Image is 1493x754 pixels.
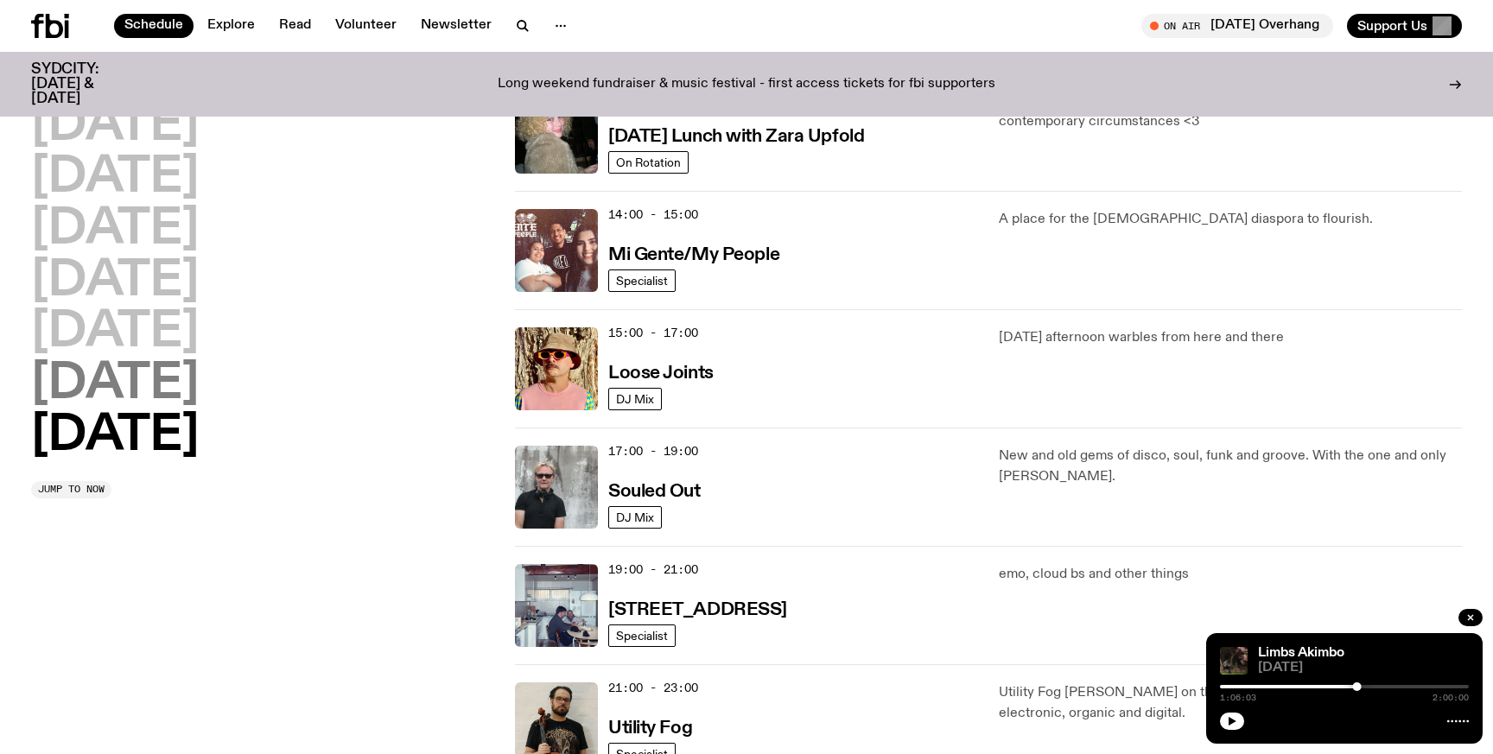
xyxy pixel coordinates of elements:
img: Pat sits at a dining table with his profile facing the camera. Rhea sits to his left facing the c... [515,564,598,647]
span: 14:00 - 15:00 [608,206,698,223]
img: Tyson stands in front of a paperbark tree wearing orange sunglasses, a suede bucket hat and a pin... [515,327,598,410]
a: DJ Mix [608,506,662,529]
a: Utility Fog [608,716,692,738]
a: Limbs Akimbo [1258,646,1344,660]
a: Mi Gente/My People [608,243,779,264]
p: A place for the [DEMOGRAPHIC_DATA] diaspora to flourish. [999,209,1462,230]
button: On Air[DATE] Overhang [1141,14,1333,38]
span: Jump to now [38,485,105,494]
span: 17:00 - 19:00 [608,443,698,459]
a: Read [269,14,321,38]
p: Long weekend fundraiser & music festival - first access tickets for fbi supporters [498,77,995,92]
span: 19:00 - 21:00 [608,561,698,578]
h3: Mi Gente/My People [608,246,779,264]
p: emo, cloud bs and other things [999,564,1462,585]
button: [DATE] [31,102,199,150]
button: [DATE] [31,257,199,306]
a: On Rotation [608,151,689,174]
button: Support Us [1347,14,1462,38]
h3: SYDCITY: [DATE] & [DATE] [31,62,142,106]
span: Specialist [616,274,668,287]
h3: [STREET_ADDRESS] [608,601,787,619]
button: [DATE] [31,412,199,460]
a: Specialist [608,269,676,292]
button: [DATE] [31,154,199,202]
a: Specialist [608,624,676,647]
span: DJ Mix [616,510,654,523]
button: [DATE] [31,360,199,409]
a: Loose Joints [608,361,714,383]
p: New and old gems of disco, soul, funk and groove. With the one and only [PERSON_NAME]. [999,446,1462,487]
span: 15:00 - 17:00 [608,325,698,341]
span: 21:00 - 23:00 [608,680,698,696]
h3: Souled Out [608,483,701,501]
p: [DATE] afternoon warbles from here and there [999,327,1462,348]
img: Stephen looks directly at the camera, wearing a black tee, black sunglasses and headphones around... [515,446,598,529]
span: DJ Mix [616,392,654,405]
img: A digital camera photo of Zara looking to her right at the camera, smiling. She is wearing a ligh... [515,91,598,174]
h3: Loose Joints [608,364,714,383]
a: Volunteer [325,14,407,38]
a: Souled Out [608,479,701,501]
button: Jump to now [31,481,111,498]
span: [DATE] [1258,662,1469,675]
h3: Utility Fog [608,719,692,738]
a: DJ Mix [608,388,662,410]
h3: [DATE] Lunch with Zara Upfold [608,128,864,146]
a: [DATE] Lunch with Zara Upfold [608,124,864,146]
span: On Rotation [616,155,681,168]
button: [DATE] [31,308,199,357]
img: Jackson sits at an outdoor table, legs crossed and gazing at a black and brown dog also sitting a... [1220,647,1248,675]
span: Support Us [1357,18,1427,34]
button: [DATE] [31,206,199,254]
span: Specialist [616,629,668,642]
a: Explore [197,14,265,38]
a: Schedule [114,14,194,38]
span: 2:00:00 [1433,694,1469,702]
p: Utility Fog [PERSON_NAME] on the cusp between acoustic and electronic, organic and digital. [999,682,1462,724]
a: [STREET_ADDRESS] [608,598,787,619]
span: 1:06:03 [1220,694,1256,702]
a: Newsletter [410,14,502,38]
